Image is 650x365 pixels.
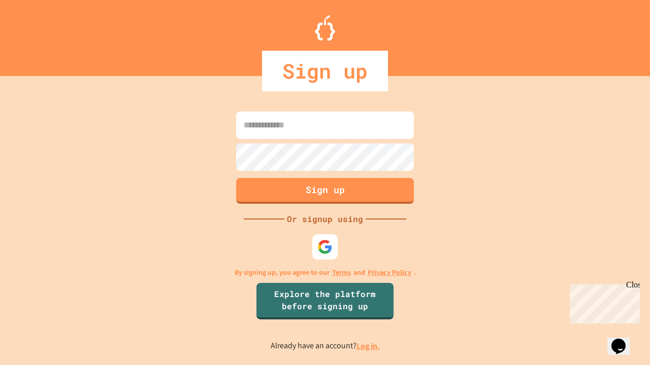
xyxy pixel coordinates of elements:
[271,340,380,352] p: Already have an account?
[607,324,640,355] iframe: chat widget
[284,213,366,225] div: Or signup using
[4,4,70,64] div: Chat with us now!Close
[262,51,388,91] div: Sign up
[236,178,414,204] button: Sign up
[235,267,416,278] p: By signing up, you agree to our and .
[315,15,335,41] img: Logo.svg
[256,283,394,319] a: Explore the platform before signing up
[317,239,333,254] img: google-icon.svg
[332,267,351,278] a: Terms
[368,267,411,278] a: Privacy Policy
[566,280,640,323] iframe: chat widget
[356,341,380,351] a: Log in.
